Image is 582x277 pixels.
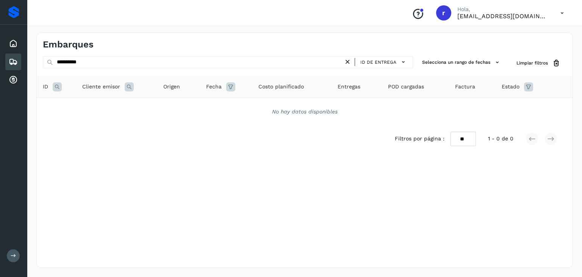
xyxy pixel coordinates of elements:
[338,83,360,91] span: Entregas
[488,135,513,143] span: 1 - 0 de 0
[516,60,548,66] span: Limpiar filtros
[358,57,410,68] button: ID de entrega
[5,35,21,52] div: Inicio
[163,83,180,91] span: Origen
[5,54,21,70] div: Embarques
[47,108,563,116] div: No hay datos disponibles
[388,83,424,91] span: POD cargadas
[395,135,444,143] span: Filtros por página :
[457,6,548,13] p: Hola,
[43,83,48,91] span: ID
[455,83,475,91] span: Factura
[82,83,120,91] span: Cliente emisor
[360,59,396,66] span: ID de entrega
[419,56,504,69] button: Selecciona un rango de fechas
[206,83,222,91] span: Fecha
[510,56,566,70] button: Limpiar filtros
[43,39,94,50] h4: Embarques
[258,83,304,91] span: Costo planificado
[457,13,548,20] p: romanreyes@tumsa.com.mx
[502,83,519,91] span: Estado
[5,72,21,88] div: Cuentas por cobrar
